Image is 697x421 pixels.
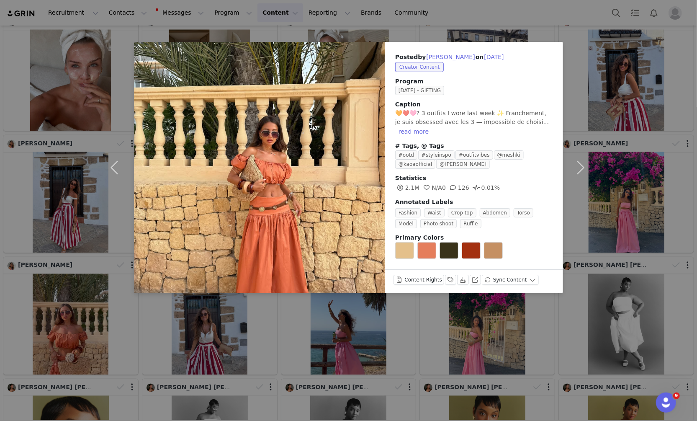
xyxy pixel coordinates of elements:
[395,184,419,191] span: 2.1M
[460,219,481,228] span: Ruffle
[426,52,476,62] button: [PERSON_NAME]
[395,86,444,95] span: [DATE] - GIFTING
[395,234,444,241] span: Primary Colors
[494,150,524,160] span: @meshki
[395,208,421,217] span: Fashion
[436,160,490,169] span: @[PERSON_NAME]
[673,393,680,399] span: 9
[395,199,453,205] span: Annotated Labels
[395,101,421,108] span: Caption
[484,52,504,62] button: [DATE]
[395,87,448,93] a: [DATE] - GIFTING
[656,393,676,413] iframe: Intercom live chat
[448,208,476,217] span: Crop top
[448,184,469,191] span: 126
[455,150,493,160] span: #outfitvibes
[395,110,549,125] span: 🧡❤️🩷? 3 outfits I wore last week ✨ Franchement, je suis obsessed avec les 3 — impossible de chois...
[420,219,457,228] span: Photo shoot
[395,150,417,160] span: #ootd
[480,208,510,217] span: Abdomen
[482,275,539,285] button: Sync Content
[471,184,500,191] span: 0.01%
[394,275,444,285] button: Content Rights
[514,208,533,217] span: Torso
[418,54,475,60] span: by
[395,219,417,228] span: Model
[395,127,432,137] button: read more
[395,160,435,169] span: @kaoaofficial
[395,175,426,181] span: Statistics
[424,208,445,217] span: Waist
[422,184,442,191] span: N/A
[418,150,455,160] span: #styleinspo
[422,184,446,191] span: 0
[395,54,504,60] span: Posted on
[395,77,553,86] span: Program
[395,142,444,149] span: # Tags, @ Tags
[395,62,444,72] span: Creator Content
